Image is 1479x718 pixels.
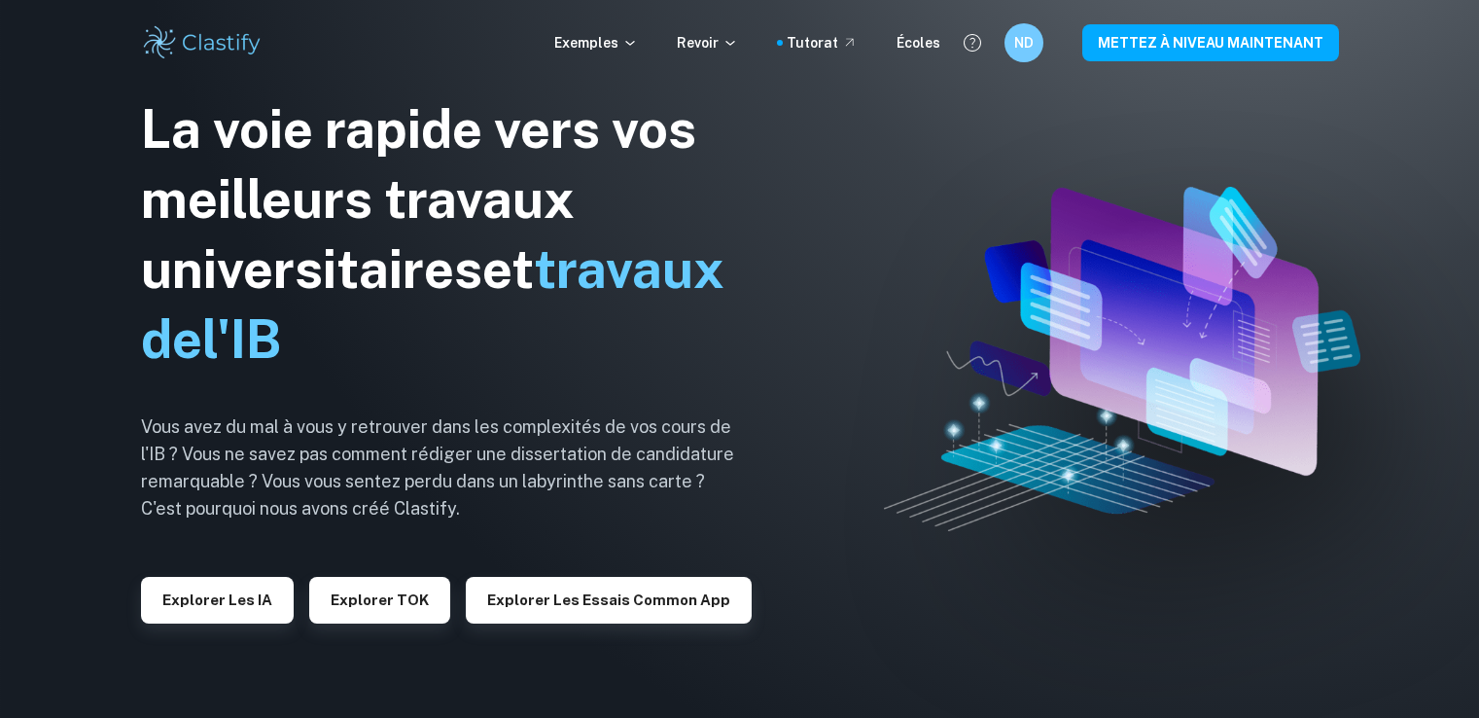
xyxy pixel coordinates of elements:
[1098,36,1323,52] font: METTEZ À NIVEAU MAINTENANT
[482,238,534,300] font: et
[787,32,858,54] a: Tutorat
[309,590,450,608] a: Explorer TOK
[554,35,618,51] font: Exemples
[141,98,696,160] font: La voie rapide vers vos
[897,32,940,54] a: Écoles
[141,590,294,608] a: Explorer les IA
[1014,35,1034,51] font: ND
[162,592,272,609] font: Explorer les IA
[141,416,734,519] font: Vous avez du mal à vous y retrouver dans les complexités de vos cours de l'IB ? Vous ne savez pas...
[897,35,940,51] font: Écoles
[202,308,281,370] font: l'IB
[331,592,429,609] font: Explorer TOK
[487,592,730,609] font: Explorer les essais Common App
[141,238,724,370] font: travaux de
[141,577,294,624] button: Explorer les IA
[956,26,989,59] button: Aide et commentaires
[677,35,719,51] font: Revoir
[1082,24,1339,60] button: METTEZ À NIVEAU MAINTENANT
[466,577,752,624] button: Explorer les essais Common App
[787,35,838,51] font: Tutorat
[466,590,752,608] a: Explorer les essais Common App
[141,23,264,62] img: Logo Clastify
[141,168,575,300] font: meilleurs travaux universitaires
[884,187,1360,531] img: Clastify Hero
[309,577,450,624] button: Explorer TOK
[1004,23,1043,62] button: ND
